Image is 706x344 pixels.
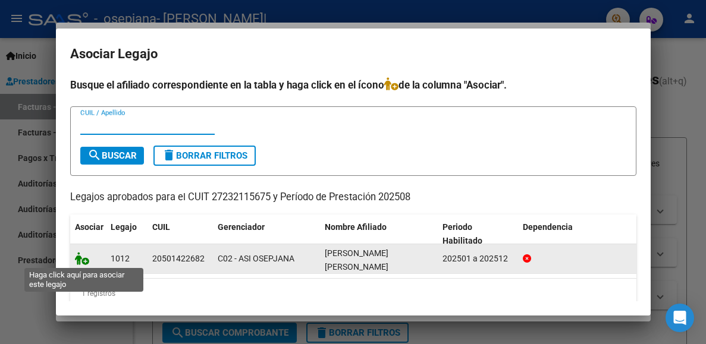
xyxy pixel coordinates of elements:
span: C02 - ASI OSEPJANA [218,254,294,263]
h2: Asociar Legajo [70,43,636,65]
span: 1012 [111,254,130,263]
span: Periodo Habilitado [443,222,482,245]
span: Dependencia [523,222,573,232]
datatable-header-cell: Periodo Habilitado [438,214,518,254]
span: LOAIZA CARRANZA JERONIMO AUGUSTO [325,248,388,272]
button: Buscar [80,147,144,165]
span: Buscar [87,150,137,161]
datatable-header-cell: Asociar [70,214,106,254]
span: Legajo [111,222,137,232]
span: Asociar [75,222,103,232]
mat-icon: delete [162,148,176,162]
datatable-header-cell: Gerenciador [213,214,320,254]
span: Gerenciador [218,222,265,232]
div: 202501 a 202512 [443,252,513,266]
datatable-header-cell: Legajo [106,214,148,254]
p: Legajos aprobados para el CUIT 27232115675 y Período de Prestación 202508 [70,190,636,205]
button: Borrar Filtros [153,146,256,166]
div: 1 registros [70,279,636,308]
datatable-header-cell: Nombre Afiliado [320,214,438,254]
h4: Busque el afiliado correspondiente en la tabla y haga click en el ícono de la columna "Asociar". [70,77,636,93]
div: 20501422682 [152,252,205,266]
datatable-header-cell: CUIL [148,214,213,254]
div: Open Intercom Messenger [666,304,694,332]
span: CUIL [152,222,170,232]
datatable-header-cell: Dependencia [518,214,636,254]
span: Borrar Filtros [162,150,247,161]
span: Nombre Afiliado [325,222,387,232]
mat-icon: search [87,148,102,162]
